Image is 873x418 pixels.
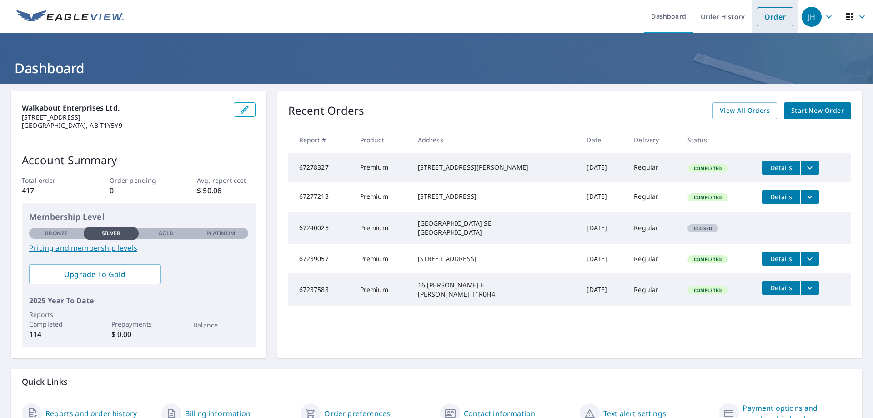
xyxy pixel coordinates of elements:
[768,163,795,172] span: Details
[102,229,121,237] p: Silver
[784,102,851,119] a: Start New Order
[627,182,680,212] td: Regular
[288,212,353,244] td: 67240025
[22,102,226,113] p: Walkabout Enterprises ltd.
[22,113,226,121] p: [STREET_ADDRESS]
[418,254,572,263] div: [STREET_ADDRESS]
[627,244,680,273] td: Regular
[688,165,727,171] span: Completed
[579,126,627,153] th: Date
[688,287,727,293] span: Completed
[688,256,727,262] span: Completed
[29,211,248,223] p: Membership Level
[627,212,680,244] td: Regular
[22,185,80,196] p: 417
[688,194,727,201] span: Completed
[768,254,795,263] span: Details
[197,185,255,196] p: $ 50.06
[768,192,795,201] span: Details
[800,252,819,266] button: filesDropdownBtn-67239057
[353,212,411,244] td: Premium
[288,126,353,153] th: Report #
[762,190,800,204] button: detailsBtn-67277213
[110,185,168,196] p: 0
[29,242,248,253] a: Pricing and membership levels
[111,329,166,340] p: $ 0.00
[11,59,862,77] h1: Dashboard
[29,295,248,306] p: 2025 Year To Date
[45,229,68,237] p: Bronze
[720,105,770,116] span: View All Orders
[353,244,411,273] td: Premium
[712,102,777,119] a: View All Orders
[353,182,411,212] td: Premium
[800,281,819,295] button: filesDropdownBtn-67237583
[579,244,627,273] td: [DATE]
[111,319,166,329] p: Prepayments
[29,329,84,340] p: 114
[110,176,168,185] p: Order pending
[627,126,680,153] th: Delivery
[418,192,572,201] div: [STREET_ADDRESS]
[288,182,353,212] td: 67277213
[579,153,627,182] td: [DATE]
[800,161,819,175] button: filesDropdownBtn-67278327
[193,320,248,330] p: Balance
[22,152,256,168] p: Account Summary
[16,10,124,24] img: EV Logo
[197,176,255,185] p: Avg. report cost
[802,7,822,27] div: JH
[353,153,411,182] td: Premium
[36,269,153,279] span: Upgrade To Gold
[29,310,84,329] p: Reports Completed
[579,212,627,244] td: [DATE]
[288,244,353,273] td: 67239057
[411,126,580,153] th: Address
[579,273,627,306] td: [DATE]
[22,376,851,388] p: Quick Links
[288,273,353,306] td: 67237583
[22,121,226,130] p: [GEOGRAPHIC_DATA], AB T1Y5Y9
[688,225,717,232] span: Closed
[29,264,161,284] a: Upgrade To Gold
[791,105,844,116] span: Start New Order
[757,7,793,26] a: Order
[353,273,411,306] td: Premium
[22,176,80,185] p: Total order
[288,102,365,119] p: Recent Orders
[768,283,795,292] span: Details
[418,219,572,237] div: [GEOGRAPHIC_DATA] SE [GEOGRAPHIC_DATA]
[418,163,572,172] div: [STREET_ADDRESS][PERSON_NAME]
[680,126,755,153] th: Status
[762,252,800,266] button: detailsBtn-67239057
[206,229,235,237] p: Platinum
[800,190,819,204] button: filesDropdownBtn-67277213
[288,153,353,182] td: 67278327
[627,273,680,306] td: Regular
[418,281,572,299] div: 16 [PERSON_NAME] E [PERSON_NAME] T1R0H4
[579,182,627,212] td: [DATE]
[627,153,680,182] td: Regular
[353,126,411,153] th: Product
[762,161,800,175] button: detailsBtn-67278327
[762,281,800,295] button: detailsBtn-67237583
[158,229,174,237] p: Gold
